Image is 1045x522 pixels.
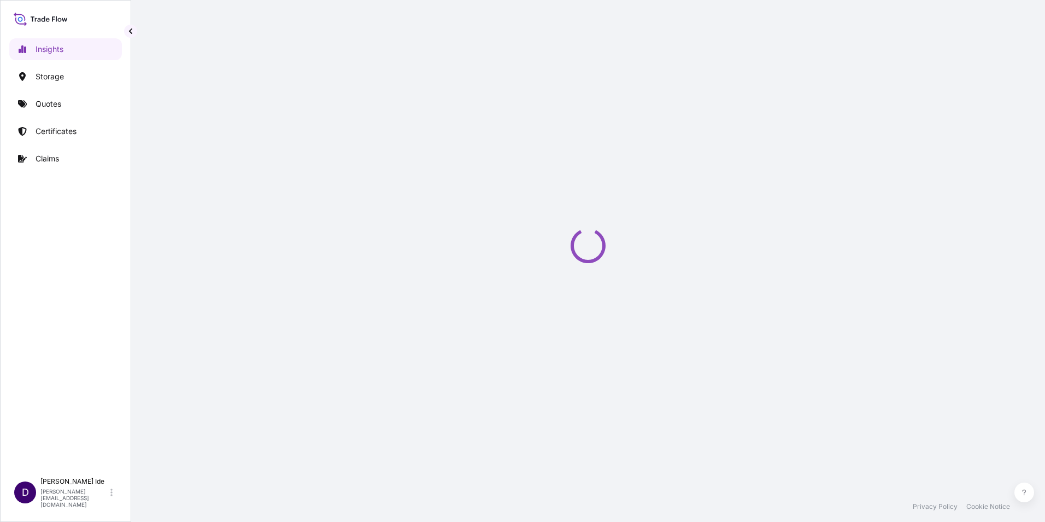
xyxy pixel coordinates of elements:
[36,44,63,55] p: Insights
[22,487,29,498] span: D
[9,66,122,88] a: Storage
[9,38,122,60] a: Insights
[966,502,1010,511] a: Cookie Notice
[36,71,64,82] p: Storage
[40,477,108,486] p: [PERSON_NAME] Ide
[9,93,122,115] a: Quotes
[40,488,108,508] p: [PERSON_NAME][EMAIL_ADDRESS][DOMAIN_NAME]
[913,502,958,511] a: Privacy Policy
[36,153,59,164] p: Claims
[9,148,122,170] a: Claims
[36,126,77,137] p: Certificates
[9,120,122,142] a: Certificates
[36,98,61,109] p: Quotes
